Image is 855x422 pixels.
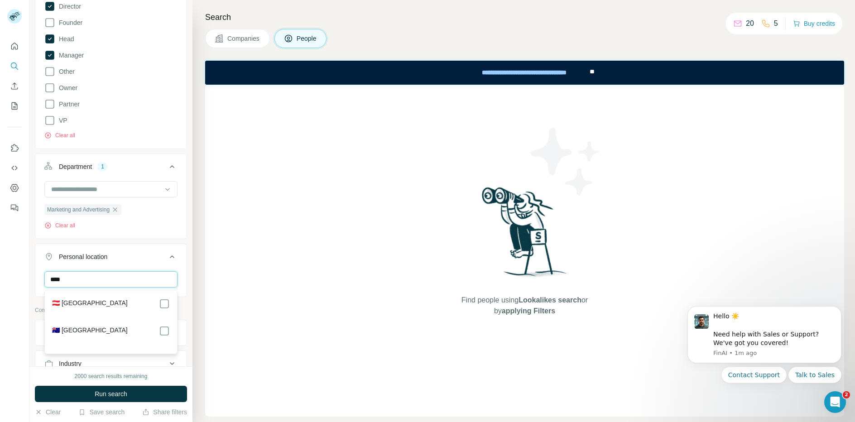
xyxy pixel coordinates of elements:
[746,18,754,29] p: 20
[35,322,187,344] button: Company
[55,2,81,11] span: Director
[35,306,187,314] p: Company information
[227,34,260,43] span: Companies
[205,11,844,24] h4: Search
[525,121,606,202] img: Surfe Illustration - Stars
[774,18,778,29] p: 5
[205,61,844,85] iframe: Banner
[7,58,22,74] button: Search
[7,38,22,54] button: Quick start
[59,359,82,368] div: Industry
[97,163,108,171] div: 1
[7,160,22,176] button: Use Surfe API
[55,100,80,109] span: Partner
[59,252,107,261] div: Personal location
[519,296,581,304] span: Lookalikes search
[7,78,22,94] button: Enrich CSV
[47,206,110,214] span: Marketing and Advertising
[35,353,187,374] button: Industry
[55,83,77,92] span: Owner
[452,295,597,316] span: Find people using or by
[824,391,846,413] iframe: Intercom live chat
[843,391,850,398] span: 2
[55,34,74,43] span: Head
[59,162,92,171] div: Department
[55,18,82,27] span: Founder
[52,326,128,336] label: 🇦🇺 [GEOGRAPHIC_DATA]
[35,386,187,402] button: Run search
[95,389,127,398] span: Run search
[52,298,128,309] label: 🇦🇹 [GEOGRAPHIC_DATA]
[35,156,187,181] button: Department1
[55,116,67,125] span: VP
[78,408,125,417] button: Save search
[793,17,835,30] button: Buy credits
[55,51,84,60] span: Manager
[7,200,22,216] button: Feedback
[502,307,555,315] span: applying Filters
[35,408,61,417] button: Clear
[44,221,75,230] button: Clear all
[55,67,75,76] span: Other
[35,246,187,271] button: Personal location
[44,131,75,139] button: Clear all
[297,34,317,43] span: People
[7,140,22,156] button: Use Surfe on LinkedIn
[7,180,22,196] button: Dashboard
[7,98,22,114] button: My lists
[75,372,148,380] div: 2000 search results remaining
[142,408,187,417] button: Share filters
[478,185,572,286] img: Surfe Illustration - Woman searching with binoculars
[674,295,855,417] iframe: Intercom notifications message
